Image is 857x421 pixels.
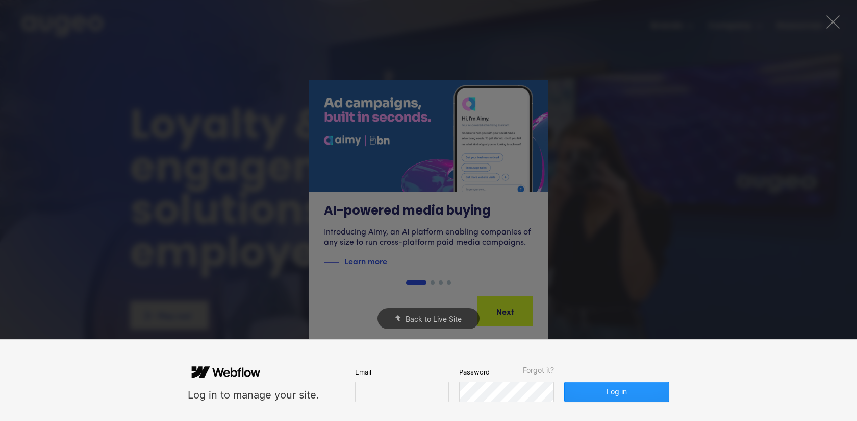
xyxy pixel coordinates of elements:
[406,315,462,323] span: Back to Live Site
[564,382,669,402] button: Log in
[459,367,490,377] span: Password
[355,367,371,377] span: Email
[523,366,554,375] span: Forgot it?
[188,388,319,402] div: Log in to manage your site.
